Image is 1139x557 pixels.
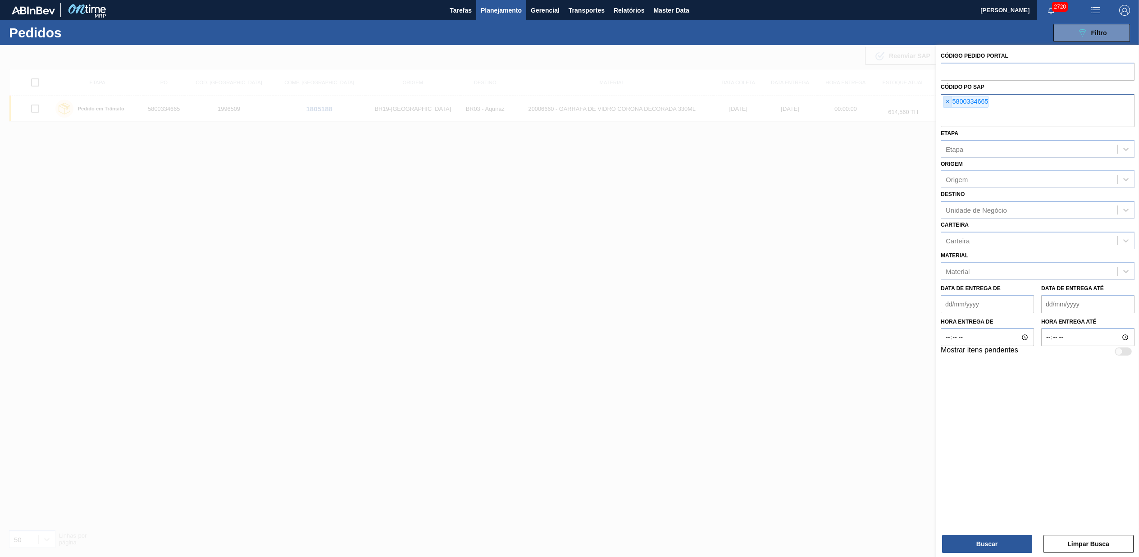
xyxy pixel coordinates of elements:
[943,96,952,107] span: ×
[941,295,1034,313] input: dd/mm/yyyy
[1091,29,1107,37] span: Filtro
[946,145,963,153] div: Etapa
[481,5,522,16] span: Planejamento
[941,285,1001,292] label: Data de Entrega de
[450,5,472,16] span: Tarefas
[946,237,970,244] div: Carteira
[941,84,984,90] label: Códido PO SAP
[941,53,1008,59] label: Código Pedido Portal
[1090,5,1101,16] img: userActions
[653,5,689,16] span: Master Data
[1041,295,1134,313] input: dd/mm/yyyy
[1041,285,1104,292] label: Data de Entrega até
[941,191,965,197] label: Destino
[941,222,969,228] label: Carteira
[943,96,989,108] div: 5800334665
[1053,24,1130,42] button: Filtro
[12,6,55,14] img: TNhmsLtSVTkK8tSr43FrP2fwEKptu5GPRR3wAAAABJRU5ErkJggg==
[941,346,1018,357] label: Mostrar itens pendentes
[569,5,605,16] span: Transportes
[946,267,970,275] div: Material
[614,5,644,16] span: Relatórios
[531,5,560,16] span: Gerencial
[941,130,958,137] label: Etapa
[1041,315,1134,329] label: Hora entrega até
[941,252,968,259] label: Material
[9,27,149,38] h1: Pedidos
[946,176,968,183] div: Origem
[1037,4,1066,17] button: Notificações
[1052,2,1068,12] span: 2720
[1119,5,1130,16] img: Logout
[941,161,963,167] label: Origem
[941,315,1034,329] label: Hora entrega de
[946,206,1007,214] div: Unidade de Negócio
